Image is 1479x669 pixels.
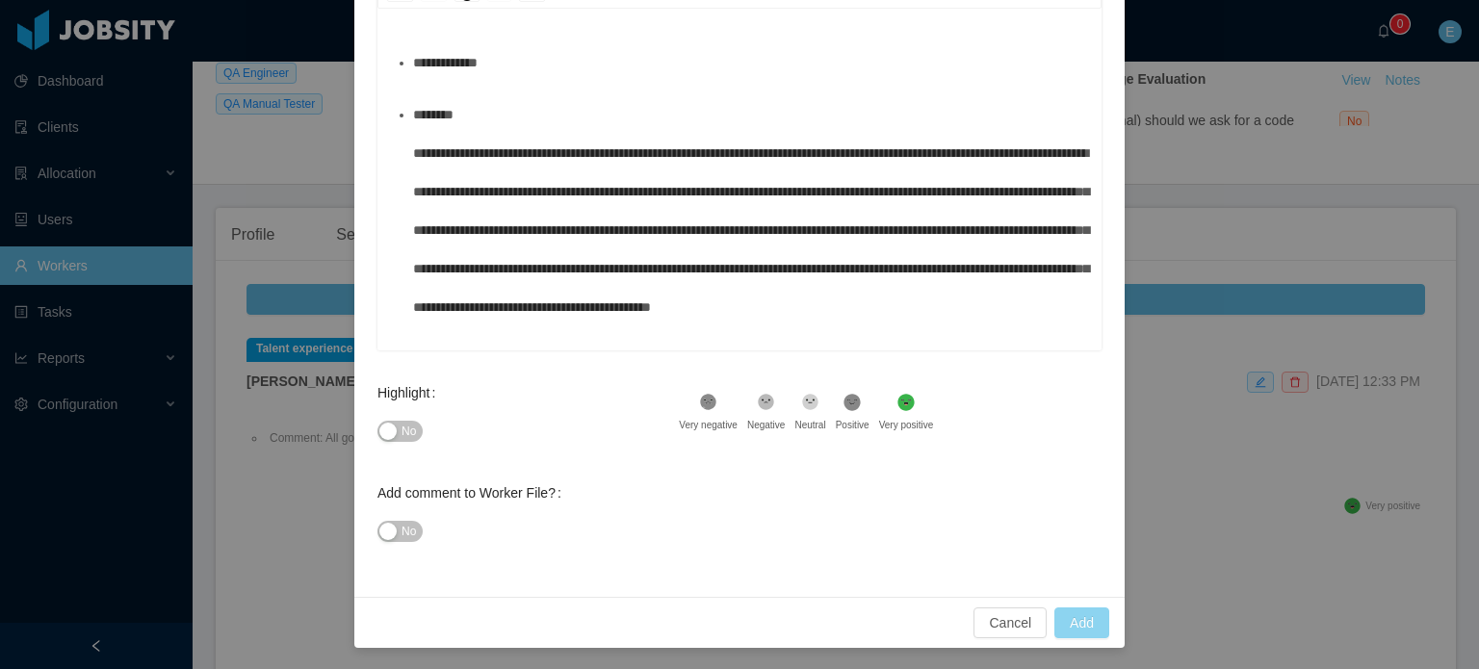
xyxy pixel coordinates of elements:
label: Highlight [377,385,443,400]
label: Add comment to Worker File? [377,485,569,501]
span: No [402,522,416,541]
div: To enrich screen reader interactions, please activate Accessibility in Grammarly extension settings [393,43,1087,380]
button: Add [1054,607,1109,638]
div: Very positive [879,418,934,432]
div: Neutral [794,418,825,432]
button: Cancel [973,607,1047,638]
button: Add comment to Worker File? [377,521,423,542]
button: Highlight [377,421,423,442]
div: Very negative [679,418,738,432]
span: No [402,422,416,441]
div: Negative [747,418,785,432]
div: Positive [836,418,869,432]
